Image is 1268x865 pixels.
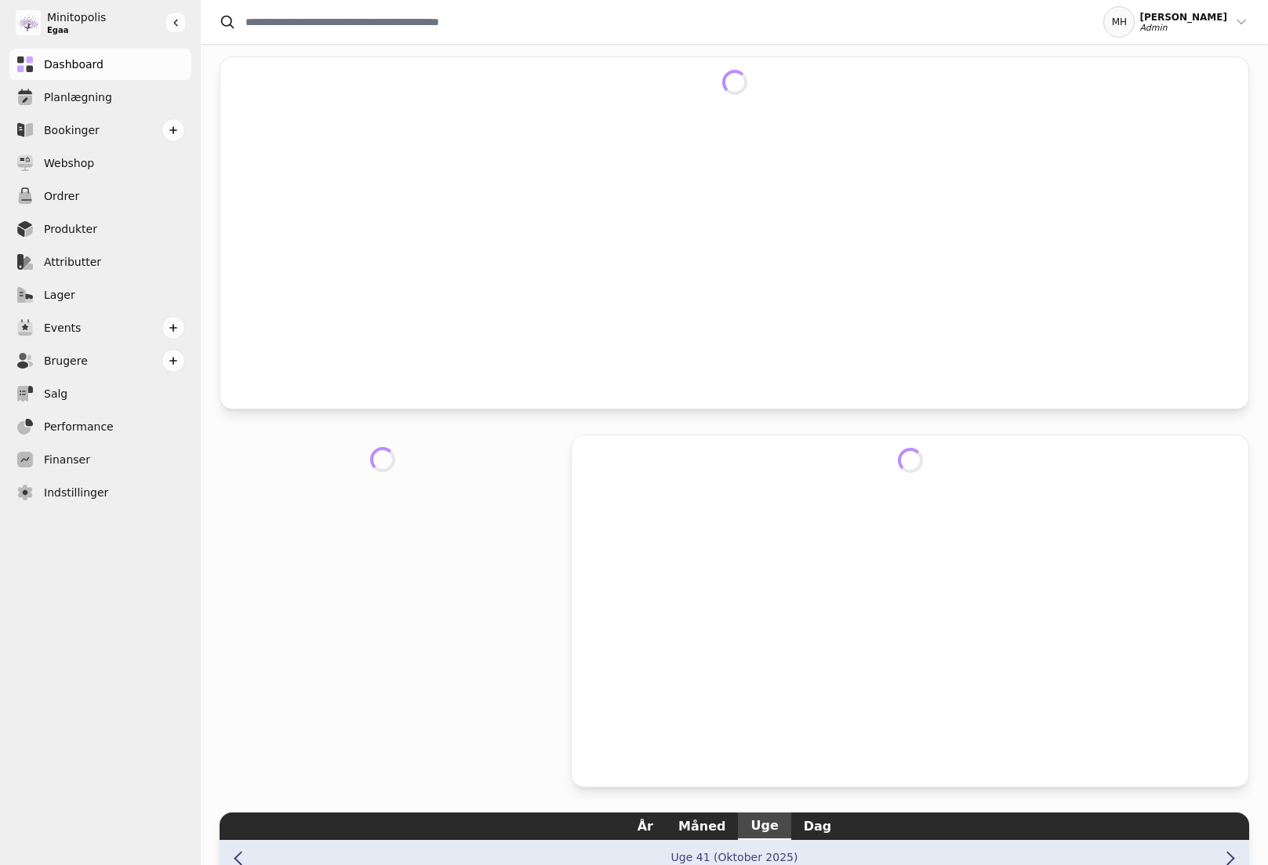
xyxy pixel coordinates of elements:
a: Bookinger [9,114,191,146]
span: Salg [44,386,67,402]
button: Go to month view [671,850,798,864]
span: Attributter [44,254,101,271]
span: Bookinger [44,122,100,139]
a: Performance [9,411,191,442]
a: Lager [9,279,191,311]
span: Brugere [44,353,88,369]
div: Calendar views navigation [220,812,1249,840]
div: Admin [1139,24,1227,33]
span: Lager [44,287,75,303]
a: Finanser [9,444,191,475]
div: [PERSON_NAME] [1139,11,1227,24]
a: Planlægning [9,82,191,113]
button: Måned view [666,812,738,840]
span: Indstillinger [44,485,108,501]
button: År view [625,812,666,840]
button: Dag view [791,812,845,840]
button: Uge view [738,812,790,840]
span: Performance [44,419,114,435]
div: MH [1103,6,1135,38]
button: Gør sidebaren større eller mindre [166,13,185,32]
span: Planlægning [44,89,112,106]
button: MH[PERSON_NAME]Admin [1103,6,1249,38]
a: Webshop [9,147,191,179]
a: Produkter [9,213,191,245]
span: Ordrer [44,188,79,205]
span: Events [44,320,81,336]
a: Ordrer [9,180,191,212]
a: Salg [9,378,191,409]
span: Dashboard [44,56,104,73]
span: Webshop [44,155,94,172]
a: Indstillinger [9,477,191,508]
span: Produkter [44,221,97,238]
a: Events [9,312,191,343]
a: Dashboard [9,49,191,80]
a: Attributter [9,246,191,278]
a: Brugere [9,345,191,376]
span: Finanser [44,452,90,468]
